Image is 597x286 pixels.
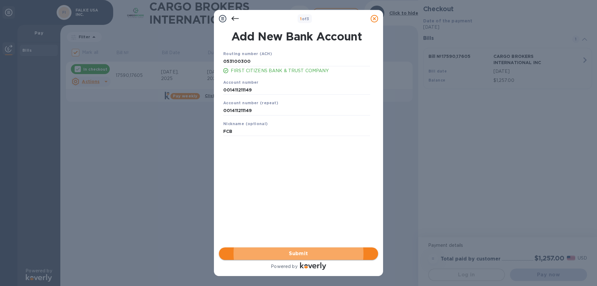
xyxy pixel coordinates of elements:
span: 1 [300,16,302,21]
b: of 3 [300,16,309,21]
b: Routing number (ACH) [223,51,272,56]
p: FIRST CITIZENS BANK & TRUST COMPANY [231,68,370,74]
span: Submit [224,250,373,257]
button: Submit [219,247,378,260]
input: Enter nickname [223,127,370,136]
input: Enter routing number [223,57,370,66]
img: Logo [300,262,326,270]
b: Account number [223,80,259,85]
b: Nickname (optional) [223,121,268,126]
p: Powered by [271,263,297,270]
h1: Add New Bank Account [220,30,374,43]
input: Enter account number [223,85,370,95]
b: Account number (repeat) [223,101,278,105]
input: Enter account number [223,106,370,115]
